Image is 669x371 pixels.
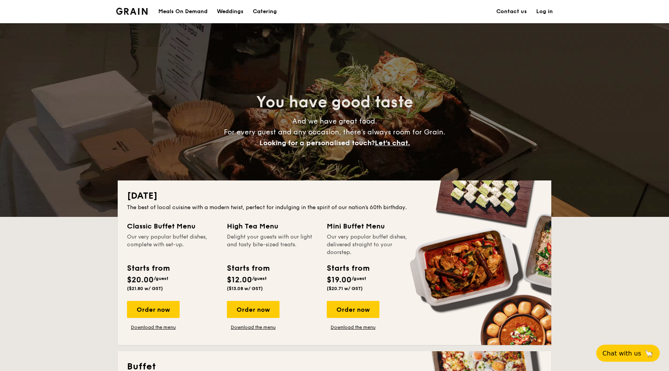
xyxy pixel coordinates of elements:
[227,275,252,285] span: $12.00
[227,221,317,232] div: High Tea Menu
[327,233,417,256] div: Our very popular buffet dishes, delivered straight to your doorstep.
[127,221,218,232] div: Classic Buffet Menu
[227,324,280,330] a: Download the menu
[227,233,317,256] div: Delight your guests with our light and tasty bite-sized treats.
[154,276,168,281] span: /guest
[127,233,218,256] div: Our very popular buffet dishes, complete with set-up.
[327,286,363,291] span: ($20.71 w/ GST)
[327,221,417,232] div: Mini Buffet Menu
[644,349,654,358] span: 🦙
[227,263,269,274] div: Starts from
[327,324,379,330] a: Download the menu
[224,117,445,147] span: And we have great food. For every guest and any occasion, there’s always room for Grain.
[116,8,148,15] img: Grain
[252,276,267,281] span: /guest
[127,301,180,318] div: Order now
[327,263,369,274] div: Starts from
[127,324,180,330] a: Download the menu
[227,301,280,318] div: Order now
[375,139,410,147] span: Let's chat.
[327,275,352,285] span: $19.00
[259,139,375,147] span: Looking for a personalised touch?
[127,275,154,285] span: $20.00
[116,8,148,15] a: Logotype
[127,190,542,202] h2: [DATE]
[256,93,413,112] span: You have good taste
[127,263,169,274] div: Starts from
[596,345,660,362] button: Chat with us🦙
[327,301,379,318] div: Order now
[127,204,542,211] div: The best of local cuisine with a modern twist, perfect for indulging in the spirit of our nation’...
[227,286,263,291] span: ($13.08 w/ GST)
[352,276,366,281] span: /guest
[127,286,163,291] span: ($21.80 w/ GST)
[602,350,641,357] span: Chat with us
